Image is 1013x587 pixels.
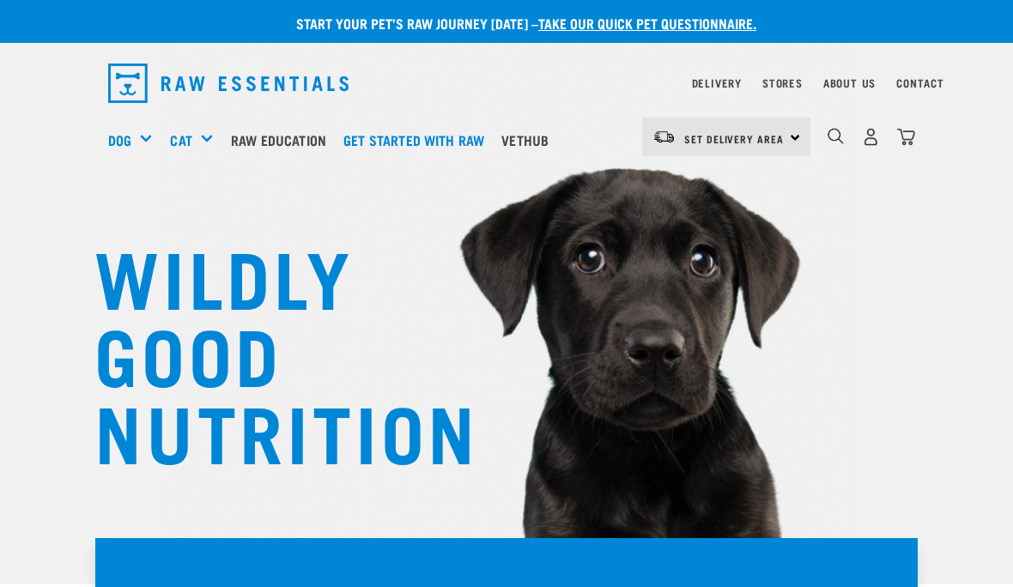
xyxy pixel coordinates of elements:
img: home-icon@2x.png [897,128,915,146]
nav: dropdown navigation [94,57,919,110]
img: home-icon-1@2x.png [828,128,844,144]
a: Vethub [497,106,561,174]
span: Set Delivery Area [684,136,784,142]
img: van-moving.png [652,130,676,145]
a: Contact [896,80,944,86]
img: user.png [862,128,880,146]
a: take our quick pet questionnaire. [538,19,756,27]
a: Dog [108,130,131,150]
a: Get started with Raw [339,106,497,174]
a: About Us [823,80,876,86]
a: Stores [762,80,803,86]
a: Delivery [692,80,742,86]
img: Raw Essentials Logo [108,64,349,103]
a: Cat [170,130,191,150]
a: Raw Education [227,106,339,174]
h1: WILDLY GOOD NUTRITION [94,236,438,468]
